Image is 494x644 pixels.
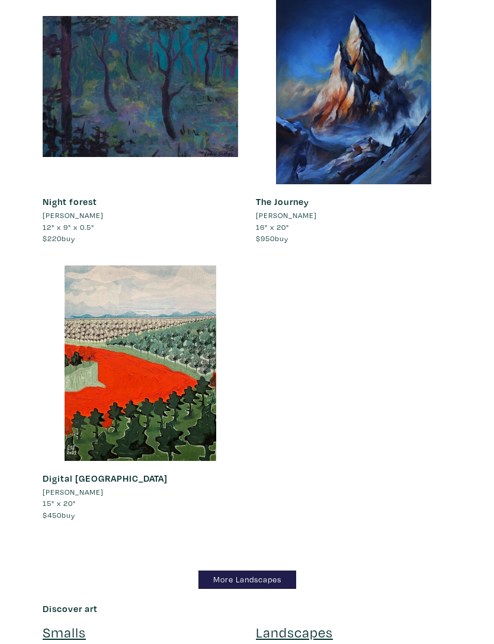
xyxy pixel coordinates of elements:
[43,623,86,641] a: Smalls
[43,233,75,243] span: buy
[256,196,309,207] a: The Journey
[43,486,238,498] a: [PERSON_NAME]
[256,210,451,221] a: [PERSON_NAME]
[43,196,97,207] a: Night forest
[43,498,76,508] span: 15" x 20"
[256,623,333,641] a: Landscapes
[43,222,94,232] span: 12" x 9" x 0.5"
[43,210,238,221] a: [PERSON_NAME]
[43,486,104,498] li: [PERSON_NAME]
[43,510,75,520] span: buy
[256,222,289,232] span: 16" x 20"
[43,510,62,520] span: $450
[198,571,296,589] a: More Landscapes
[256,233,288,243] span: buy
[43,233,62,243] span: $220
[43,210,104,221] li: [PERSON_NAME]
[256,233,275,243] span: $950
[43,472,168,484] a: Digital [GEOGRAPHIC_DATA]
[43,603,451,614] h6: Discover art
[256,210,317,221] li: [PERSON_NAME]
